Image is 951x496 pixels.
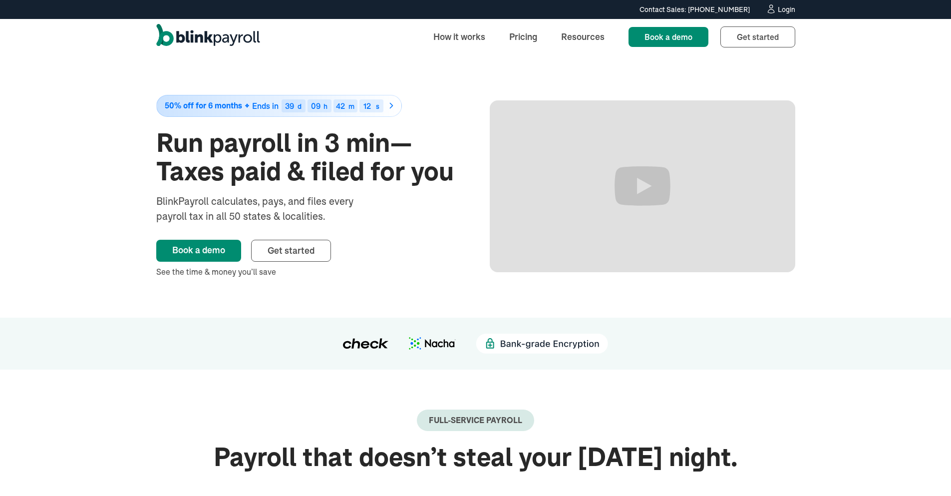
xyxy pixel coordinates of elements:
div: See the time & money you’ll save [156,266,462,278]
span: Book a demo [644,32,692,42]
a: Pricing [501,26,545,47]
div: Login [778,6,795,13]
a: Get started [720,26,795,47]
span: Get started [737,32,779,42]
a: home [156,24,260,50]
div: d [298,103,302,110]
a: How it works [425,26,493,47]
h2: Payroll that doesn’t steal your [DATE] night. [156,443,795,472]
span: 39 [285,101,294,111]
span: Ends in [252,101,279,111]
iframe: Run Payroll in 3 min with BlinkPayroll [490,100,795,272]
div: s [376,103,379,110]
div: Contact Sales: [PHONE_NUMBER] [639,4,750,15]
span: 12 [363,101,371,111]
span: 50% off for 6 months [165,101,242,110]
a: Get started [251,240,331,262]
span: 42 [336,101,345,111]
div: h [323,103,327,110]
a: 50% off for 6 monthsEnds in39d09h42m12s [156,95,462,117]
span: Get started [268,245,315,256]
div: Full-Service payroll [429,416,522,425]
a: Resources [553,26,613,47]
span: 09 [311,101,320,111]
h1: Run payroll in 3 min—Taxes paid & filed for you [156,129,462,186]
div: m [348,103,354,110]
div: BlinkPayroll calculates, pays, and files every payroll tax in all 50 states & localities. [156,194,380,224]
a: Book a demo [629,27,708,47]
a: Login [766,4,795,15]
a: Book a demo [156,240,241,262]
